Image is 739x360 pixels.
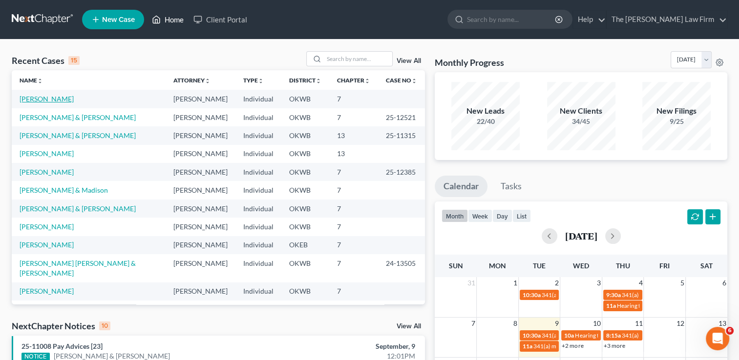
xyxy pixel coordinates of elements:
div: NextChapter Notices [12,320,110,332]
a: Chapterunfold_more [337,77,370,84]
td: OKWB [281,163,329,181]
td: OKWB [281,126,329,144]
span: 1 [512,277,518,289]
a: Help [573,11,606,28]
a: [PERSON_NAME] & [PERSON_NAME] [20,204,136,213]
i: unfold_more [37,78,43,84]
span: Tue [533,261,546,270]
td: 7 [329,282,378,300]
td: OKWB [281,300,329,319]
td: 7 [329,90,378,108]
a: [PERSON_NAME] [PERSON_NAME] & [PERSON_NAME] [20,259,136,277]
i: unfold_more [316,78,321,84]
a: [PERSON_NAME] [20,240,74,249]
td: OKEB [281,236,329,254]
div: 15 [68,56,80,65]
span: Fri [659,261,670,270]
a: View All [397,58,421,64]
h2: [DATE] [565,231,597,241]
a: [PERSON_NAME] [20,222,74,231]
span: 13 [718,318,727,329]
td: [PERSON_NAME] [166,236,235,254]
span: 3 [596,277,602,289]
span: 11a [523,342,532,350]
a: [PERSON_NAME] [20,287,74,295]
span: 10a [564,332,574,339]
span: Thu [616,261,630,270]
div: 9/25 [642,117,711,126]
input: Search by name... [324,52,392,66]
td: 7 [329,218,378,236]
i: unfold_more [411,78,417,84]
a: Nameunfold_more [20,77,43,84]
span: 8:15a [606,332,621,339]
a: [PERSON_NAME] & [PERSON_NAME] [20,131,136,140]
td: [PERSON_NAME] [166,254,235,282]
div: 34/45 [547,117,615,126]
td: 25-12769 [378,300,425,319]
td: 24-13505 [378,254,425,282]
td: OKWB [281,254,329,282]
td: 7 [329,181,378,199]
a: 25-11008 Pay Advices [23] [21,342,103,350]
span: 11 [633,318,643,329]
a: Typeunfold_more [243,77,264,84]
button: week [468,209,492,222]
td: 7 [329,300,378,319]
span: Sat [700,261,713,270]
td: [PERSON_NAME] [166,181,235,199]
span: 10:30a [523,332,541,339]
input: Search by name... [467,10,556,28]
td: Individual [235,218,281,236]
div: 22/40 [451,117,520,126]
div: New Leads [451,105,520,117]
a: The [PERSON_NAME] Law Firm [607,11,727,28]
span: Mon [489,261,506,270]
td: 7 [329,236,378,254]
iframe: Intercom live chat [706,327,729,350]
td: Individual [235,181,281,199]
td: 25-11315 [378,126,425,144]
td: Individual [235,282,281,300]
div: 10 [99,321,110,330]
td: [PERSON_NAME] [166,108,235,126]
td: 25-12521 [378,108,425,126]
td: [PERSON_NAME] [166,282,235,300]
div: September, 9 [291,341,415,351]
span: 2 [554,277,560,289]
span: 31 [466,277,476,289]
i: unfold_more [205,78,211,84]
span: Sun [449,261,463,270]
td: 13 [329,126,378,144]
td: 7 [329,163,378,181]
span: 9:30a [606,291,621,299]
button: day [492,209,512,222]
td: Individual [235,300,281,319]
a: +3 more [604,342,625,349]
span: Wed [573,261,589,270]
td: OKWB [281,90,329,108]
td: 13 [329,145,378,163]
td: Individual [235,90,281,108]
td: 25-12385 [378,163,425,181]
a: [PERSON_NAME] [20,168,74,176]
a: Calendar [435,176,487,197]
span: 341(a) meeting for [PERSON_NAME] [542,332,636,339]
a: Districtunfold_more [289,77,321,84]
span: 11a [606,302,616,309]
span: 10:30a [523,291,541,299]
a: [PERSON_NAME] & Madison [20,186,108,194]
td: Individual [235,108,281,126]
a: [PERSON_NAME] [20,149,74,158]
td: [PERSON_NAME] [166,163,235,181]
span: 341(a) meeting for [PERSON_NAME] & [PERSON_NAME] [533,342,679,350]
td: OKWB [281,181,329,199]
td: OKWB [281,108,329,126]
i: unfold_more [258,78,264,84]
td: OKWB [281,218,329,236]
td: Individual [235,236,281,254]
td: OKWB [281,200,329,218]
a: Tasks [492,176,530,197]
span: 9 [554,318,560,329]
td: OKWB [281,282,329,300]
